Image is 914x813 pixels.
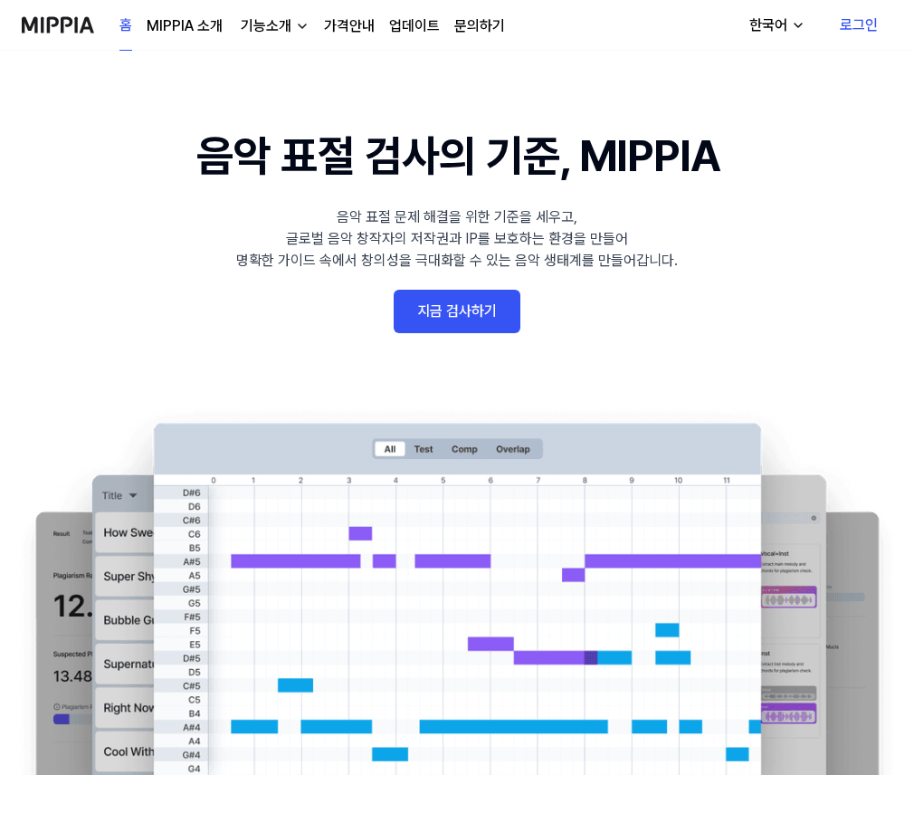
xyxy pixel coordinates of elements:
[237,15,309,37] button: 기능소개
[147,15,223,37] a: MIPPIA 소개
[389,15,440,37] a: 업데이트
[119,1,132,51] a: 홈
[196,123,719,188] h1: 음악 표절 검사의 기준, MIPPIA
[237,15,295,37] div: 기능소개
[746,14,791,36] div: 한국어
[735,7,816,43] button: 한국어
[236,206,678,272] div: 음악 표절 문제 해결을 위한 기준을 세우고, 글로벌 음악 창작자의 저작권과 IP를 보호하는 환경을 만들어 명확한 가이드 속에서 창의성을 극대화할 수 있는 음악 생태계를 만들어...
[324,15,375,37] a: 가격안내
[394,290,520,333] a: 지금 검사하기
[454,15,505,37] a: 문의하기
[295,19,309,33] img: down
